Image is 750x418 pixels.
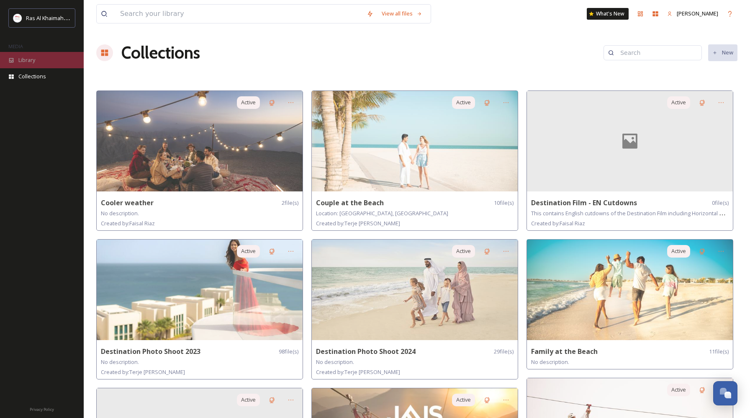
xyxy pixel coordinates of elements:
[456,247,471,255] span: Active
[101,198,154,207] strong: Cooler weather
[30,407,54,412] span: Privacy Policy
[316,358,354,366] span: No description.
[316,219,400,227] span: Created by: Terje [PERSON_NAME]
[671,98,686,106] span: Active
[456,396,471,404] span: Active
[241,247,256,255] span: Active
[316,368,400,376] span: Created by: Terje [PERSON_NAME]
[663,5,722,22] a: [PERSON_NAME]
[101,209,139,217] span: No description.
[709,348,729,356] span: 11 file(s)
[708,44,737,61] button: New
[531,358,569,366] span: No description.
[531,219,585,227] span: Created by: Faisal Riaz
[378,5,426,22] a: View all files
[671,386,686,394] span: Active
[456,98,471,106] span: Active
[101,347,200,356] strong: Destination Photo Shoot 2023
[101,219,155,227] span: Created by: Faisal Riaz
[279,348,298,356] span: 98 file(s)
[116,5,362,23] input: Search your library
[97,91,303,191] img: 3fee7373-bc30-4870-881d-a1ce1f855b52.jpg
[241,396,256,404] span: Active
[26,14,144,22] span: Ras Al Khaimah Tourism Development Authority
[316,347,416,356] strong: Destination Photo Shoot 2024
[312,240,518,340] img: b247c5c7-76c1-4511-a868-7f05f0ad745b.jpg
[616,44,697,61] input: Search
[282,199,298,207] span: 2 file(s)
[531,347,598,356] strong: Family at the Beach
[316,209,448,217] span: Location: [GEOGRAPHIC_DATA], [GEOGRAPHIC_DATA]
[121,40,200,65] a: Collections
[494,199,514,207] span: 10 file(s)
[316,198,384,207] strong: Couple at the Beach
[712,199,729,207] span: 0 file(s)
[494,348,514,356] span: 29 file(s)
[101,358,139,366] span: No description.
[101,368,185,376] span: Created by: Terje [PERSON_NAME]
[18,72,46,80] span: Collections
[312,91,518,191] img: 7e8a814c-968e-46a8-ba33-ea04b7243a5d.jpg
[241,98,256,106] span: Active
[587,8,629,20] a: What's New
[531,198,637,207] strong: Destination Film - EN Cutdowns
[671,247,686,255] span: Active
[30,404,54,414] a: Privacy Policy
[8,43,23,49] span: MEDIA
[677,10,718,17] span: [PERSON_NAME]
[713,381,737,405] button: Open Chat
[527,240,733,340] img: 40833ac2-9b7e-441e-9c37-82b00e6b34d8.jpg
[97,240,303,340] img: f0ae1fde-13b4-46c4-80dc-587e454a40a6.jpg
[18,56,35,64] span: Library
[13,14,22,22] img: Logo_RAKTDA_RGB-01.png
